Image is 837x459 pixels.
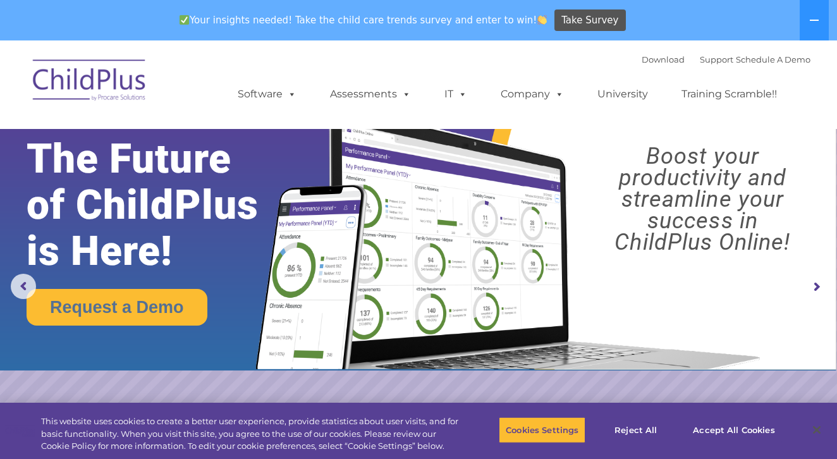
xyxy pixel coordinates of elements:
font: | [642,54,810,64]
a: Training Scramble!! [669,82,790,107]
rs-layer: Boost your productivity and streamline your success in ChildPlus Online! [578,145,827,253]
a: Take Survey [554,9,626,32]
span: Last name [176,83,214,93]
div: This website uses cookies to create a better user experience, provide statistics about user visit... [41,415,460,453]
a: University [585,82,661,107]
span: Phone number [176,135,229,145]
button: Accept All Cookies [686,417,781,443]
rs-layer: The Future of ChildPlus is Here! [27,136,294,274]
a: Support [700,54,733,64]
button: Reject All [596,417,675,443]
img: 👏 [537,15,547,25]
span: Your insights needed! Take the child care trends survey and enter to win! [174,8,553,33]
button: Close [803,416,831,444]
a: Software [225,82,309,107]
a: Schedule A Demo [736,54,810,64]
img: ✅ [180,15,189,25]
a: Request a Demo [27,289,207,326]
img: ChildPlus by Procare Solutions [27,51,153,114]
a: Download [642,54,685,64]
a: Assessments [317,82,424,107]
a: IT [432,82,480,107]
a: Company [488,82,577,107]
button: Cookies Settings [499,417,585,443]
span: Take Survey [561,9,618,32]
